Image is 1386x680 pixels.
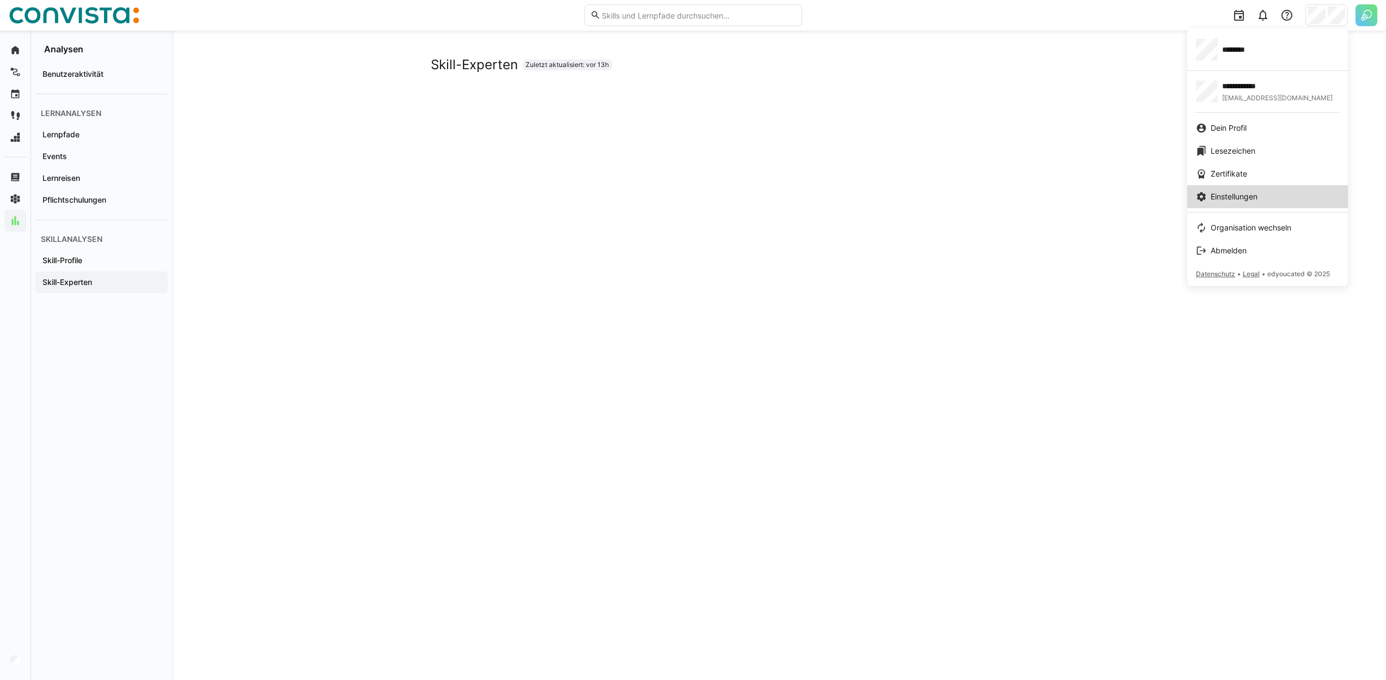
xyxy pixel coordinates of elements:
span: Einstellungen [1211,191,1257,202]
span: Lesezeichen [1211,145,1255,156]
span: Zertifikate [1211,168,1247,179]
span: [EMAIL_ADDRESS][DOMAIN_NAME] [1222,94,1333,102]
span: edyoucated © 2025 [1267,270,1330,278]
span: Abmelden [1211,245,1247,256]
span: Legal [1243,270,1260,278]
span: Organisation wechseln [1211,222,1291,233]
span: • [1237,270,1241,278]
span: Dein Profil [1211,123,1247,133]
span: Datenschutz [1196,270,1235,278]
span: • [1262,270,1265,278]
